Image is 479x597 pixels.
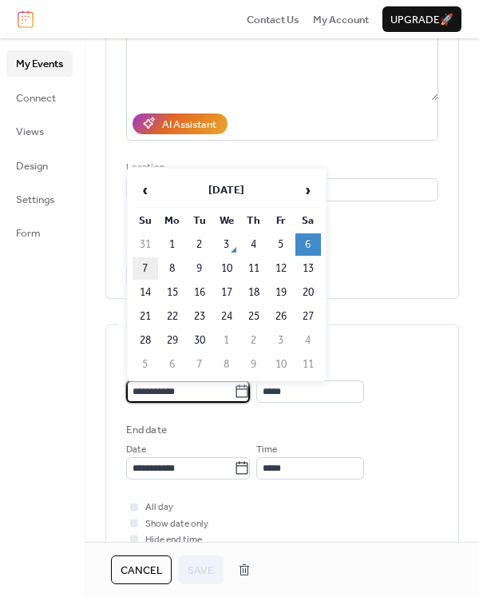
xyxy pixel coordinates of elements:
[241,281,267,304] td: 18
[382,6,461,32] button: Upgrade🚀
[187,257,212,280] td: 9
[247,12,299,28] span: Contact Us
[133,305,158,328] td: 21
[145,499,173,515] span: All day
[6,85,73,110] a: Connect
[187,209,212,232] th: Tu
[241,353,267,376] td: 9
[133,113,228,134] button: AI Assistant
[126,160,435,176] div: Location
[133,174,157,206] span: ‹
[6,118,73,144] a: Views
[16,225,41,241] span: Form
[247,11,299,27] a: Contact Us
[133,329,158,352] td: 28
[295,281,321,304] td: 20
[160,257,185,280] td: 8
[296,174,320,206] span: ›
[241,209,267,232] th: Th
[241,233,267,256] td: 4
[111,555,172,584] button: Cancel
[268,329,294,352] td: 3
[133,353,158,376] td: 5
[268,233,294,256] td: 5
[133,233,158,256] td: 31
[133,209,158,232] th: Su
[268,257,294,280] td: 12
[241,305,267,328] td: 25
[160,305,185,328] td: 22
[187,329,212,352] td: 30
[295,305,321,328] td: 27
[214,329,239,352] td: 1
[187,305,212,328] td: 23
[162,117,216,133] div: AI Assistant
[214,353,239,376] td: 8
[268,281,294,304] td: 19
[126,442,146,458] span: Date
[160,209,185,232] th: Mo
[16,158,48,174] span: Design
[187,233,212,256] td: 2
[160,173,294,208] th: [DATE]
[241,329,267,352] td: 2
[187,281,212,304] td: 16
[6,50,73,76] a: My Events
[16,192,54,208] span: Settings
[160,233,185,256] td: 1
[214,257,239,280] td: 10
[214,281,239,304] td: 17
[214,305,239,328] td: 24
[6,153,73,178] a: Design
[268,353,294,376] td: 10
[295,257,321,280] td: 13
[18,10,34,28] img: logo
[160,353,185,376] td: 6
[268,305,294,328] td: 26
[126,422,167,438] div: End date
[160,281,185,304] td: 15
[256,442,277,458] span: Time
[16,56,63,72] span: My Events
[313,11,369,27] a: My Account
[295,233,321,256] td: 6
[214,209,239,232] th: We
[313,12,369,28] span: My Account
[295,209,321,232] th: Sa
[145,516,208,532] span: Show date only
[295,353,321,376] td: 11
[121,563,162,579] span: Cancel
[133,257,158,280] td: 7
[145,532,202,548] span: Hide end time
[16,124,44,140] span: Views
[16,90,56,106] span: Connect
[390,12,453,28] span: Upgrade 🚀
[295,329,321,352] td: 4
[187,353,212,376] td: 7
[241,257,267,280] td: 11
[6,186,73,212] a: Settings
[6,220,73,245] a: Form
[214,233,239,256] td: 3
[160,329,185,352] td: 29
[268,209,294,232] th: Fr
[133,281,158,304] td: 14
